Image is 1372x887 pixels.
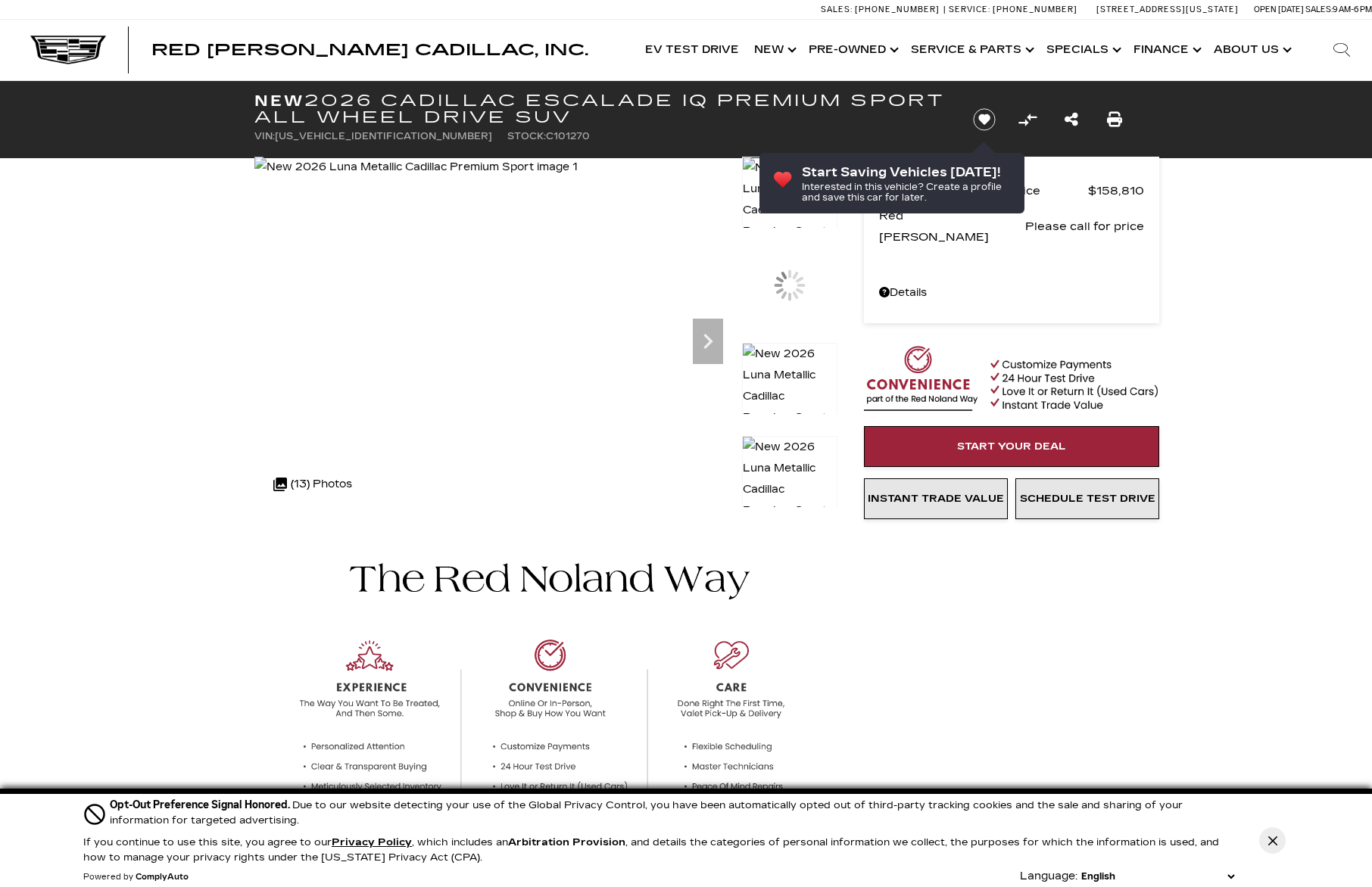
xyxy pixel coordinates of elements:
a: New [747,20,801,80]
span: Service: [949,5,990,14]
span: $158,810 [1088,180,1144,201]
p: If you continue to use this site, you agree to our , which includes an , and details the categori... [83,836,1219,864]
span: [US_VEHICLE_IDENTIFICATION_NUMBER] [275,131,492,142]
span: Sales: [1305,5,1333,14]
select: Language Select [1077,869,1238,884]
span: Please call for price [1025,216,1144,237]
h1: 2026 Cadillac ESCALADE IQ Premium Sport All Wheel Drive SUV [254,92,947,126]
span: Red [PERSON_NAME] [879,205,1025,247]
span: MSRP - Total Vehicle Price [879,180,1088,201]
span: C101270 [546,131,590,142]
a: Service & Parts [903,20,1039,80]
strong: New [254,92,304,110]
span: Sales: [821,5,853,14]
a: Specials [1039,20,1126,80]
a: Start Your Deal [864,426,1159,467]
a: Pre-Owned [801,20,903,80]
a: ComplyAuto [136,873,189,882]
strong: Arbitration Provision [508,836,625,848]
img: New 2026 Luna Metallic Cadillac Premium Sport image 1 [742,157,837,264]
a: Service: [PHONE_NUMBER] [943,5,1081,14]
button: Close Button [1259,827,1286,854]
span: Open [DATE] [1254,5,1304,14]
a: Print this New 2026 Cadillac ESCALADE IQ Premium Sport All Wheel Drive SUV [1107,109,1122,130]
span: Red [PERSON_NAME] Cadillac, Inc. [151,41,588,59]
img: New 2026 Luna Metallic Cadillac Premium Sport image 3 [742,343,837,450]
span: 9 AM-6 PM [1333,5,1372,14]
span: VIN: [254,131,275,142]
a: Sales: [PHONE_NUMBER] [821,5,943,14]
span: Instant Trade Value [868,493,1004,505]
a: Privacy Policy [332,836,412,848]
a: Finance [1126,20,1206,80]
span: Schedule Test Drive [1020,493,1155,505]
div: Due to our website detecting your use of the Global Privacy Control, you have been automatically ... [110,797,1238,828]
a: MSRP - Total Vehicle Price $158,810 [879,180,1144,201]
a: Red [PERSON_NAME] Please call for price [879,205,1144,247]
div: Next [693,319,723,364]
iframe: YouTube video player [864,527,1159,765]
span: [PHONE_NUMBER] [855,5,940,14]
button: Compare Vehicle [1016,108,1039,131]
a: Schedule Test Drive [1015,478,1159,519]
span: Start Your Deal [957,440,1066,453]
div: Powered by [83,873,189,882]
a: Details [879,282,1144,303]
span: Stock: [507,131,546,142]
img: Cadillac Dark Logo with Cadillac White Text [30,36,106,64]
a: About Us [1206,20,1296,80]
a: Instant Trade Value [864,478,1008,519]
a: Share this New 2026 Cadillac ESCALADE IQ Premium Sport All Wheel Drive SUV [1065,109,1078,130]
img: New 2026 Luna Metallic Cadillac Premium Sport image 1 [254,157,578,178]
a: [STREET_ADDRESS][US_STATE] [1096,5,1239,14]
span: Opt-Out Preference Signal Honored . [110,798,292,811]
a: EV Test Drive [638,20,747,80]
a: Red [PERSON_NAME] Cadillac, Inc. [151,42,588,58]
div: Language: [1020,871,1077,882]
img: New 2026 Luna Metallic Cadillac Premium Sport image 4 [742,436,837,543]
button: Save vehicle [968,107,1001,132]
span: [PHONE_NUMBER] [993,5,1077,14]
div: (13) Photos [266,466,360,503]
